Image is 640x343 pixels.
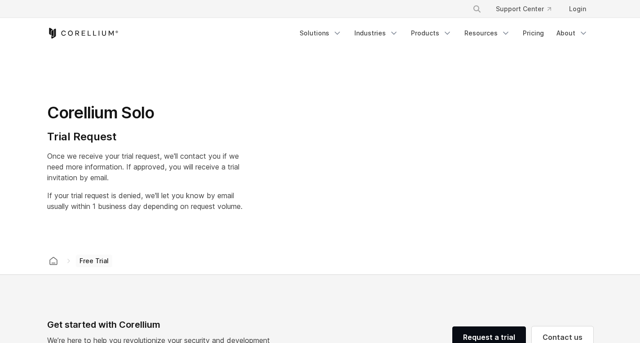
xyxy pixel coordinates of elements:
[406,25,457,41] a: Products
[551,25,593,41] a: About
[462,1,593,17] div: Navigation Menu
[47,191,243,211] span: If your trial request is denied, we'll let you know by email usually within 1 business day depend...
[47,130,243,143] h4: Trial Request
[517,25,549,41] a: Pricing
[349,25,404,41] a: Industries
[294,25,347,41] a: Solutions
[489,1,558,17] a: Support Center
[469,1,485,17] button: Search
[47,103,243,123] h1: Corellium Solo
[562,1,593,17] a: Login
[47,152,239,182] span: Once we receive your trial request, we'll contact you if we need more information. If approved, y...
[47,318,277,331] div: Get started with Corellium
[294,25,593,41] div: Navigation Menu
[47,28,119,39] a: Corellium Home
[76,255,112,267] span: Free Trial
[45,255,62,267] a: Corellium home
[459,25,516,41] a: Resources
